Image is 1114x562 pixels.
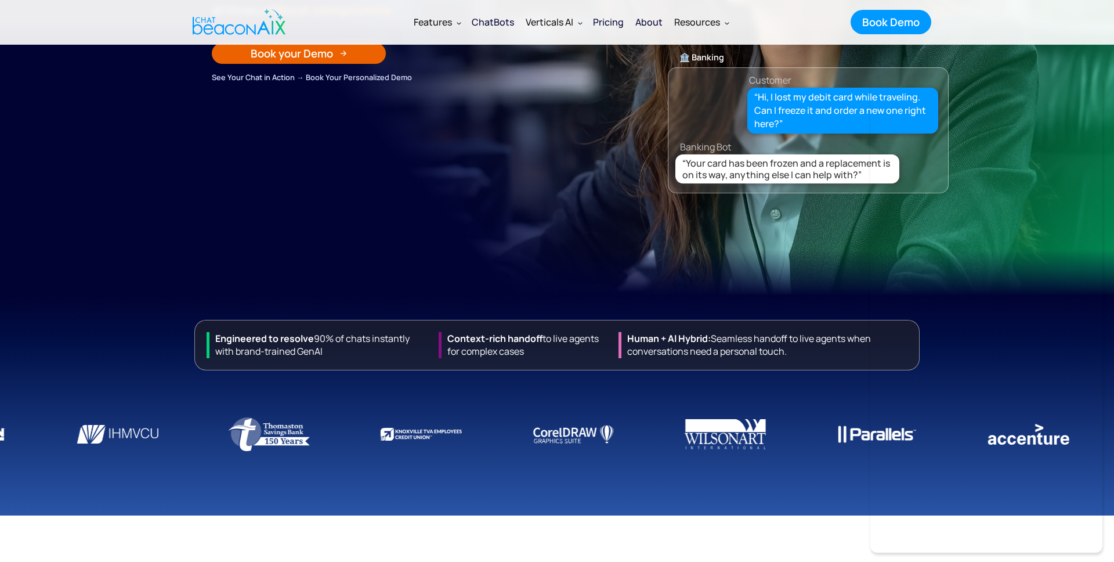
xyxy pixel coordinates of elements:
[223,405,316,463] img: Thomaston Saving Bankusing ChatBeaconAI
[183,2,292,42] a: home
[71,405,164,463] img: Empeople Credit Union using ChatBeaconAI
[207,332,429,358] div: 90% of chats instantly with brand-trained GenAI
[587,7,630,37] a: Pricing
[466,7,520,37] a: ChatBots
[472,14,514,30] div: ChatBots
[251,46,333,61] div: Book your Demo
[851,10,931,34] a: Book Demo
[593,14,624,30] div: Pricing
[668,8,734,36] div: Resources
[754,91,932,131] div: “Hi, I lost my debit card while traveling. Can I freeze it and order a new one right here?”
[457,20,461,25] img: Dropdown
[520,8,587,36] div: Verticals AI
[447,332,542,345] strong: Context-rich handoff
[340,50,347,57] img: Arrow
[526,14,573,30] div: Verticals AI
[578,20,583,25] img: Dropdown
[870,75,1102,553] iframe: ChatBeacon Live Chat Client
[414,14,452,30] div: Features
[630,7,668,37] a: About
[862,15,920,30] div: Book Demo
[668,49,948,66] div: 🏦 Banking
[408,8,466,36] div: Features
[674,14,720,30] div: Resources
[627,332,711,345] strong: Human + Al Hybrid:
[635,14,663,30] div: About
[212,71,563,84] div: See Your Chat in Action → Book Your Personalized Demo
[375,405,468,463] img: Knoxville Employee Credit Union uses ChatBeacon
[215,332,314,345] strong: Engineered to resolve
[749,72,791,88] div: Customer
[725,20,729,25] img: Dropdown
[212,43,386,64] a: Book your Demo
[439,332,609,358] div: to live agents for complex cases
[619,332,913,358] div: Seamless handoff to live agents when conversations need a personal touch.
